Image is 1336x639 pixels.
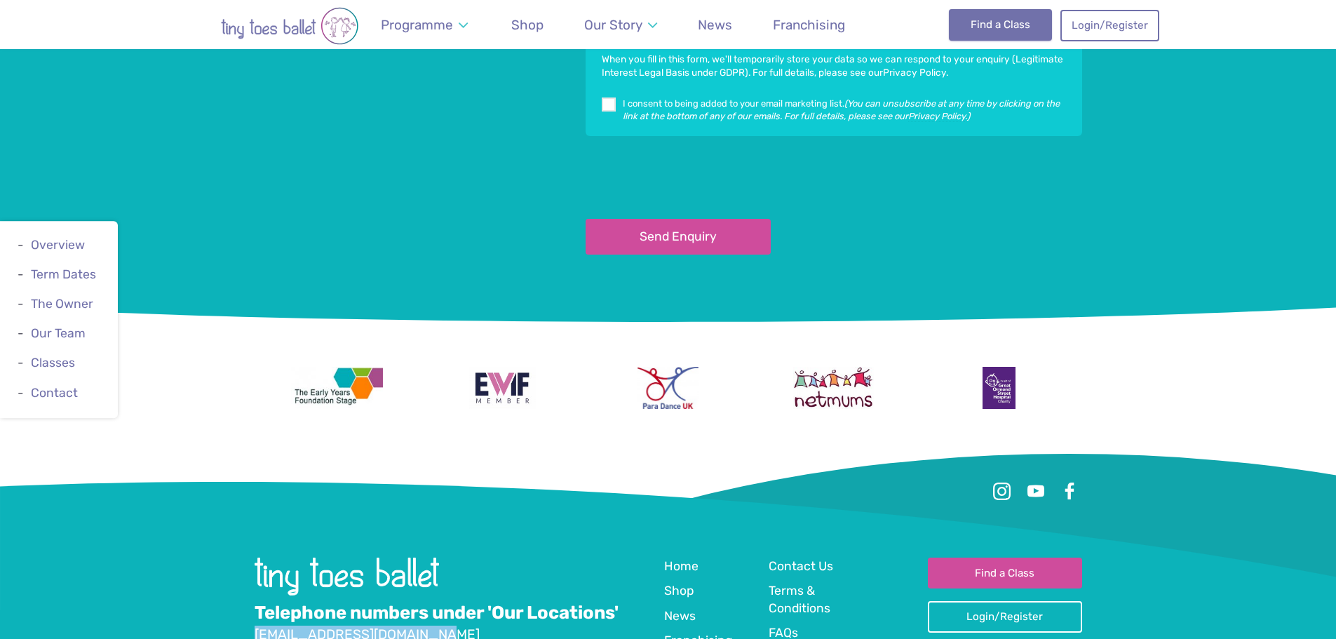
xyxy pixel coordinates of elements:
[769,558,833,577] a: Contact Us
[586,219,771,255] button: Send Enquiry
[908,111,965,122] a: Privacy Policy
[291,367,384,409] img: The Early Years Foundation Stage
[623,97,1067,123] p: I consent to being added to your email marketing list.
[664,559,699,573] span: Home
[928,601,1082,632] a: Login/Register
[664,582,694,601] a: Shop
[767,8,852,41] a: Franchising
[255,558,439,596] img: tiny toes ballet
[469,367,536,409] img: Encouraging Women Into Franchising
[769,584,830,615] span: Terms & Conditions
[773,17,845,33] span: Franchising
[31,386,78,400] a: Contact
[664,609,696,623] span: News
[375,8,475,41] a: Programme
[883,67,946,78] a: Privacy Policy
[691,8,739,41] a: News
[698,17,732,33] span: News
[31,326,86,340] a: Our Team
[637,367,698,409] img: Para Dance UK
[584,17,642,33] span: Our Story
[31,267,96,281] a: Term Dates
[949,9,1052,40] a: Find a Class
[664,607,696,626] a: News
[255,585,439,598] a: Go to home page
[990,479,1015,504] a: Instagram
[769,582,861,618] a: Terms & Conditions
[1057,479,1082,504] a: Facebook
[381,17,453,33] span: Programme
[31,238,85,252] a: Overview
[586,150,799,205] iframe: reCAPTCHA
[31,356,75,370] a: Classes
[505,8,551,41] a: Shop
[1060,10,1159,41] a: Login/Register
[31,297,93,311] a: The Owner
[177,7,402,45] img: tiny toes ballet
[769,559,833,573] span: Contact Us
[664,558,699,577] a: Home
[623,98,1060,122] em: (You can unsubscribe at any time by clicking on the link at the bottom of any of our emails. For ...
[928,558,1082,588] a: Find a Class
[511,17,544,33] span: Shop
[1023,479,1048,504] a: Youtube
[577,8,663,41] a: Our Story
[664,584,694,598] span: Shop
[602,53,1067,79] p: When you fill in this form, we'll temporarily store your data so we can respond to your enquiry (...
[255,602,619,624] a: Telephone numbers under 'Our Locations'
